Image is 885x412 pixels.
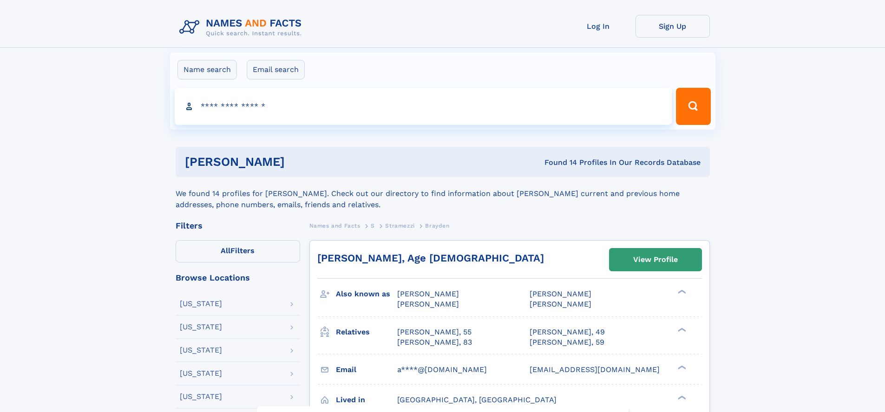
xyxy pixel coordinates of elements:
a: Names and Facts [309,220,361,231]
img: Logo Names and Facts [176,15,309,40]
h3: Relatives [336,324,397,340]
span: [PERSON_NAME] [530,300,591,308]
div: [US_STATE] [180,300,222,307]
div: [US_STATE] [180,370,222,377]
a: View Profile [610,249,701,271]
label: Email search [247,60,305,79]
a: [PERSON_NAME], 83 [397,337,472,347]
a: S [371,220,375,231]
a: [PERSON_NAME], Age [DEMOGRAPHIC_DATA] [317,252,544,264]
label: Filters [176,240,300,262]
div: ❯ [675,327,687,333]
span: Stramezzi [385,222,414,229]
div: [US_STATE] [180,347,222,354]
span: Brayden [425,222,449,229]
a: [PERSON_NAME], 55 [397,327,472,337]
h3: Also known as [336,286,397,302]
h1: [PERSON_NAME] [185,156,415,168]
span: [PERSON_NAME] [397,300,459,308]
h3: Lived in [336,392,397,408]
div: [US_STATE] [180,323,222,331]
a: Stramezzi [385,220,414,231]
a: [PERSON_NAME], 59 [530,337,604,347]
a: [PERSON_NAME], 49 [530,327,605,337]
div: View Profile [633,249,678,270]
label: Name search [177,60,237,79]
div: ❯ [675,289,687,295]
div: Found 14 Profiles In Our Records Database [414,157,701,168]
div: Browse Locations [176,274,300,282]
div: ❯ [675,394,687,400]
span: [GEOGRAPHIC_DATA], [GEOGRAPHIC_DATA] [397,395,557,404]
span: All [221,246,230,255]
a: Log In [561,15,636,38]
span: [EMAIL_ADDRESS][DOMAIN_NAME] [530,365,660,374]
span: [PERSON_NAME] [530,289,591,298]
div: We found 14 profiles for [PERSON_NAME]. Check out our directory to find information about [PERSON... [176,177,710,210]
div: [US_STATE] [180,393,222,400]
a: Sign Up [636,15,710,38]
span: [PERSON_NAME] [397,289,459,298]
h3: Email [336,362,397,378]
button: Search Button [676,88,710,125]
input: search input [175,88,672,125]
div: Filters [176,222,300,230]
div: ❯ [675,364,687,370]
span: S [371,222,375,229]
